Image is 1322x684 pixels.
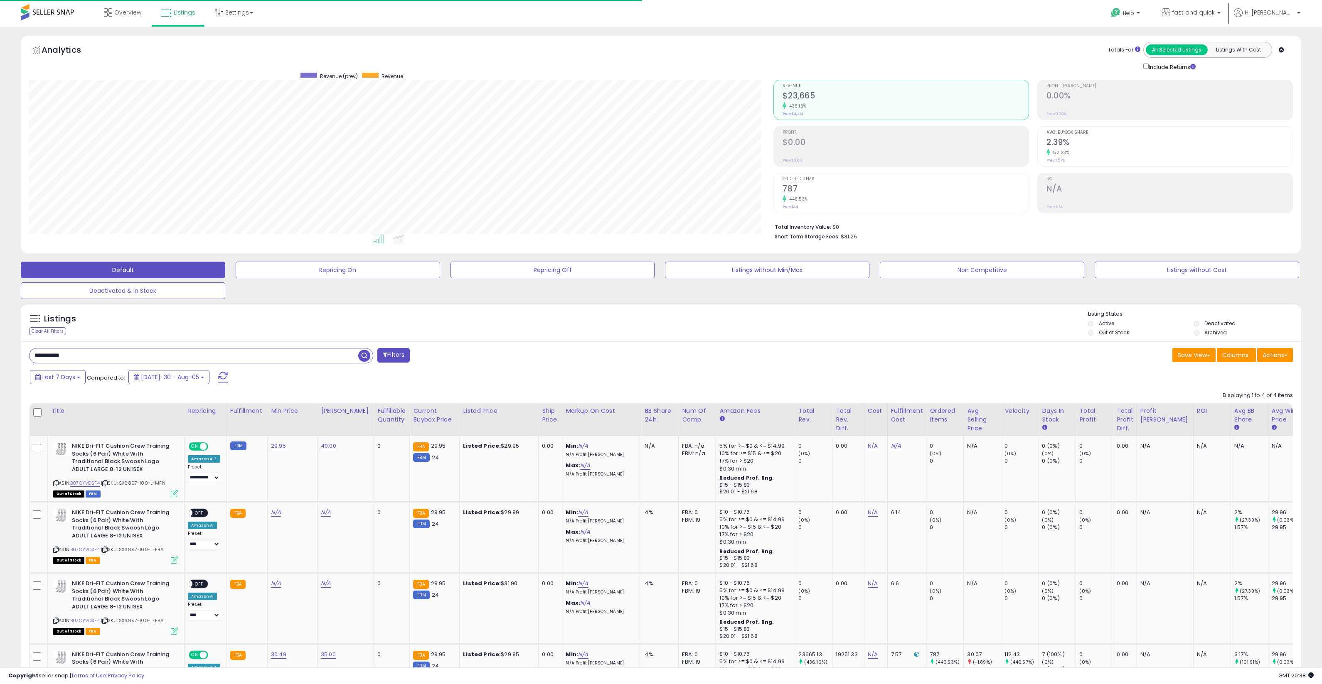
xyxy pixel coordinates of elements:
[21,282,225,299] button: Deactivated & In Stock
[236,262,440,278] button: Repricing On
[101,546,163,553] span: | SKU: SX6897-100-L-FBA
[188,522,217,529] div: Amazon AI
[377,348,410,363] button: Filters
[71,672,106,679] a: Terms of Use
[1217,348,1256,362] button: Columns
[645,580,672,587] div: 4%
[108,672,144,679] a: Privacy Policy
[967,509,995,516] div: N/A
[1172,8,1215,17] span: fast and quick
[1197,580,1224,587] div: N/A
[891,580,920,587] div: 6.6
[542,407,559,424] div: Ship Price
[1004,524,1038,531] div: 0
[1117,509,1130,516] div: 0.00
[72,580,173,613] b: NIKE Dri-FIT Cushion Crew Training Socks (6 Pair) White With Traditional Black Swoosh Logo ADULT ...
[321,650,336,659] a: 35.00
[719,580,788,587] div: $10 - $10.76
[930,524,963,531] div: 0
[682,587,709,595] div: FBM: 19
[1140,509,1187,516] div: N/A
[463,579,501,587] b: Listed Price:
[53,651,70,664] img: 31yiWDNF62L._SL40_.jpg
[783,158,802,163] small: Prev: $0.00
[72,509,173,542] b: NIKE Dri-FIT Cushion Crew Training Socks (6 Pair) White With Traditional Black Swoosh Logo ADULT ...
[42,44,97,58] h5: Analytics
[432,520,439,528] span: 24
[783,184,1029,195] h2: 787
[1137,62,1206,71] div: Include Returns
[192,510,206,517] span: OFF
[413,580,428,589] small: FBA
[566,471,635,477] p: N/A Profit [PERSON_NAME]
[230,407,264,415] div: Fulfillment
[1197,509,1224,516] div: N/A
[1042,457,1076,465] div: 0 (0%)
[321,442,336,450] a: 40.00
[1277,517,1296,523] small: (0.03%)
[1197,442,1224,450] div: N/A
[432,591,439,599] span: 24
[1240,588,1260,594] small: (27.39%)
[1117,407,1133,433] div: Total Profit Diff.
[719,407,791,415] div: Amazon Fees
[431,508,446,516] span: 29.95
[1042,517,1054,523] small: (0%)
[580,461,590,470] a: N/A
[1079,509,1113,516] div: 0
[719,531,788,538] div: 17% for > $20
[230,441,246,450] small: FBM
[1234,407,1265,424] div: Avg BB Share
[53,490,84,498] span: All listings that are currently out of stock and unavailable for purchase on Amazon
[377,407,406,424] div: Fulfillable Quantity
[1079,588,1091,594] small: (0%)
[930,588,941,594] small: (0%)
[413,442,428,451] small: FBA
[891,407,923,424] div: Fulfillment Cost
[1079,580,1113,587] div: 0
[1042,509,1076,516] div: 0 (0%)
[719,618,774,625] b: Reduced Prof. Rng.
[798,517,810,523] small: (0%)
[798,407,829,424] div: Total Rev.
[1042,424,1047,431] small: Days In Stock.
[719,609,788,617] div: $0.30 min
[719,523,788,531] div: 10% for >= $15 & <= $20
[783,177,1029,181] span: Ordered Items
[53,628,84,635] span: All listings that are currently out of stock and unavailable for purchase on Amazon
[87,374,125,382] span: Compared to:
[53,509,178,563] div: ASIN:
[682,450,709,457] div: FBM: n/a
[44,313,76,325] h5: Listings
[413,591,429,599] small: FBM
[1272,509,1305,516] div: 29.96
[188,455,220,463] div: Amazon AI *
[413,509,428,518] small: FBA
[1234,524,1268,531] div: 1.57%
[841,233,857,240] span: $31.25
[930,450,941,457] small: (0%)
[783,91,1029,102] h2: $23,665
[930,580,963,587] div: 0
[1046,204,1063,209] small: Prev: N/A
[566,579,578,587] b: Min:
[1234,424,1239,431] small: Avg BB Share.
[1140,580,1187,587] div: N/A
[1234,8,1300,27] a: Hi [PERSON_NAME]
[1099,329,1129,336] label: Out of Stock
[798,580,832,587] div: 0
[320,73,358,80] span: Revenue (prev)
[413,520,429,528] small: FBM
[1046,177,1292,181] span: ROI
[1272,424,1277,431] small: Avg Win Price.
[72,442,173,475] b: NIKE Dri-FIT Cushion Crew Training Socks (6 Pair) White With Traditional Black Swoosh Logo ADULT ...
[775,223,831,230] b: Total Inventory Value:
[1272,407,1302,424] div: Avg Win Price
[141,373,199,381] span: [DATE]-30 - Aug-05
[1207,44,1269,55] button: Listings With Cost
[53,580,178,634] div: ASIN:
[930,595,963,602] div: 0
[1245,8,1295,17] span: Hi [PERSON_NAME]
[382,73,403,80] span: Revenue
[101,480,165,486] span: | SKU: SX6897-100-L-MFN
